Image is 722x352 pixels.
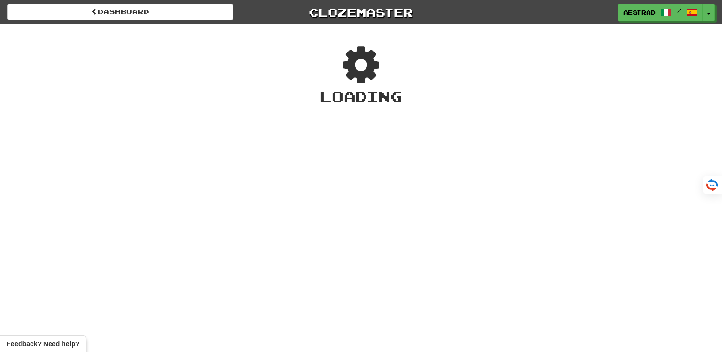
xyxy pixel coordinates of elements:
a: Dashboard [7,4,233,20]
span: Open feedback widget [7,339,79,349]
a: AEstrad / [618,4,703,21]
span: AEstrad [623,8,656,17]
span: / [677,8,681,14]
a: Clozemaster [248,4,474,21]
